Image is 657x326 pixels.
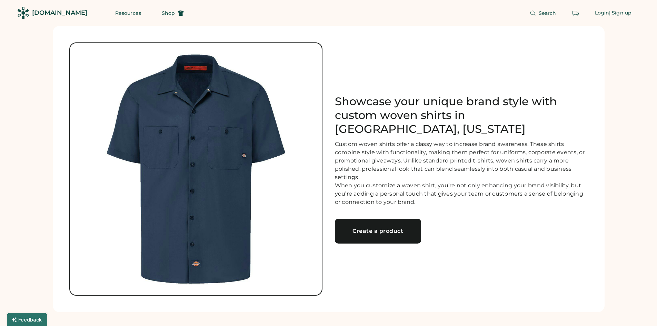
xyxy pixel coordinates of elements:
span: Search [539,11,556,16]
div: [DOMAIN_NAME] [32,9,87,17]
img: Rendered Logo - Screens [17,7,29,19]
div: Custom woven shirts offer a classy way to increase brand awareness. These shirts combine style wi... [335,140,588,206]
button: Resources [107,6,149,20]
span: Shop [162,11,175,16]
h1: Showcase your unique brand style with custom woven shirts in [GEOGRAPHIC_DATA], [US_STATE] [335,95,588,136]
button: Retrieve an order [569,6,583,20]
button: Shop [153,6,192,20]
div: Create a product [343,228,413,234]
div: Login [595,10,609,17]
button: Search [521,6,565,20]
img: no [70,43,322,295]
a: Create a product [335,219,421,244]
div: | Sign up [609,10,631,17]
